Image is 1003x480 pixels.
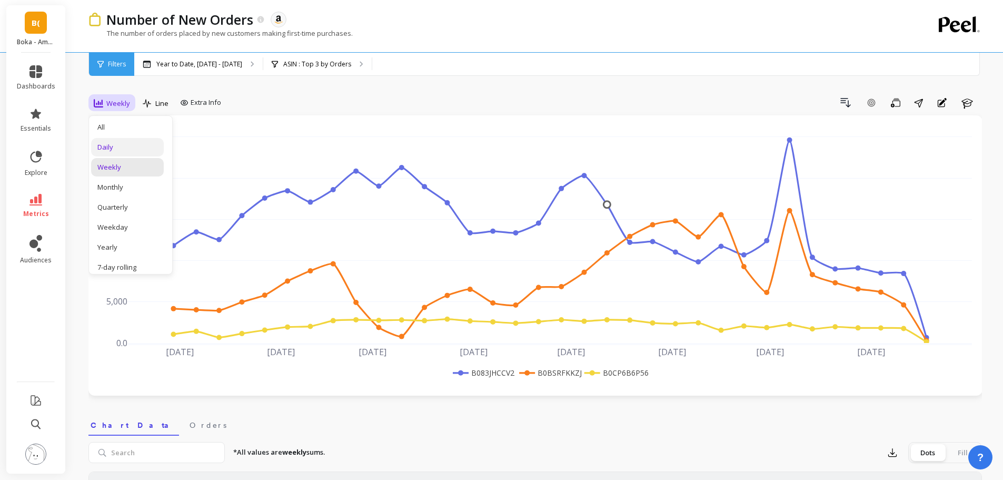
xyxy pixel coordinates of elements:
span: Orders [190,420,226,430]
p: ASIN : Top 3 by Orders [283,60,351,68]
span: ? [977,450,984,465]
span: Weekly [106,99,130,109]
nav: Tabs [88,412,982,436]
button: ? [968,445,992,469]
img: api.amazon.svg [274,15,283,24]
strong: weekly [282,447,306,457]
p: Number of New Orders [106,11,253,28]
span: dashboards [17,82,55,91]
div: Monthly [97,182,157,192]
div: Fill [945,444,980,461]
span: Filters [108,60,126,68]
p: *All values are sums. [233,447,325,458]
span: audiences [20,256,52,265]
span: Extra Info [191,97,221,108]
img: header icon [88,13,101,26]
span: Line [155,99,168,109]
div: Weekday [97,222,157,232]
span: essentials [21,124,51,133]
p: Year to Date, [DATE] - [DATE] [156,60,242,68]
div: 7-day rolling [97,262,157,272]
input: Search [88,442,225,463]
div: Quarterly [97,202,157,212]
div: Daily [97,142,157,152]
span: B( [32,17,40,29]
div: Dots [910,444,945,461]
div: Weekly [97,162,157,172]
p: Boka - Amazon (Essor) [17,38,55,46]
span: Chart Data [91,420,177,430]
img: profile picture [25,444,46,465]
span: metrics [23,210,49,218]
span: explore [25,169,47,177]
p: The number of orders placed by new customers making first-time purchases. [88,28,353,38]
div: All [97,122,157,132]
div: Yearly [97,242,157,252]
